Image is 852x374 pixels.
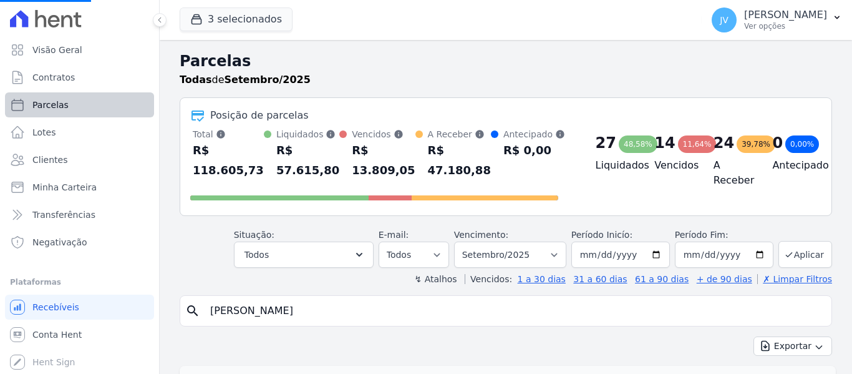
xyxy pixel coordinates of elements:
[697,274,752,284] a: + de 90 dias
[193,128,264,140] div: Total
[675,229,773,242] label: Período Fim:
[32,328,82,341] span: Conta Hent
[772,158,811,173] h4: Antecipado
[352,140,415,180] div: R$ 13.809,05
[180,74,212,86] strong: Todas
[32,154,67,166] span: Clientes
[352,128,415,140] div: Vencidos
[702,2,852,37] button: JV [PERSON_NAME] Ver opções
[428,140,491,180] div: R$ 47.180,88
[571,230,632,240] label: Período Inicío:
[5,65,154,90] a: Contratos
[714,133,734,153] div: 24
[10,275,149,290] div: Plataformas
[5,120,154,145] a: Lotes
[678,135,717,153] div: 11,64%
[180,7,293,31] button: 3 selecionados
[772,133,783,153] div: 0
[32,99,69,111] span: Parcelas
[757,274,832,284] a: ✗ Limpar Filtros
[379,230,409,240] label: E-mail:
[276,128,339,140] div: Liquidados
[180,72,311,87] p: de
[454,230,508,240] label: Vencimento:
[225,74,311,86] strong: Setembro/2025
[654,133,675,153] div: 14
[193,140,264,180] div: R$ 118.605,73
[210,108,309,123] div: Posição de parcelas
[785,135,819,153] div: 0,00%
[32,71,75,84] span: Contratos
[276,140,339,180] div: R$ 57.615,80
[737,135,775,153] div: 39,78%
[778,241,832,268] button: Aplicar
[654,158,694,173] h4: Vencidos
[720,16,729,24] span: JV
[234,242,374,268] button: Todos
[744,21,827,31] p: Ver opções
[635,274,689,284] a: 61 a 90 dias
[596,158,635,173] h4: Liquidados
[465,274,512,284] label: Vencidos:
[203,298,826,323] input: Buscar por nome do lote ou do cliente
[32,126,56,139] span: Lotes
[596,133,616,153] div: 27
[234,230,274,240] label: Situação:
[619,135,657,153] div: 48,58%
[32,301,79,313] span: Recebíveis
[5,92,154,117] a: Parcelas
[428,128,491,140] div: A Receber
[518,274,566,284] a: 1 a 30 dias
[573,274,627,284] a: 31 a 60 dias
[5,175,154,200] a: Minha Carteira
[5,295,154,320] a: Recebíveis
[714,158,753,188] h4: A Receber
[32,236,87,249] span: Negativação
[744,9,827,21] p: [PERSON_NAME]
[32,181,97,194] span: Minha Carteira
[503,128,565,140] div: Antecipado
[5,322,154,347] a: Conta Hent
[185,303,200,318] i: search
[180,50,832,72] h2: Parcelas
[244,247,269,262] span: Todos
[753,337,832,356] button: Exportar
[5,230,154,255] a: Negativação
[5,37,154,62] a: Visão Geral
[5,202,154,227] a: Transferências
[5,147,154,172] a: Clientes
[503,140,565,160] div: R$ 0,00
[32,209,95,221] span: Transferências
[414,274,457,284] label: ↯ Atalhos
[32,44,82,56] span: Visão Geral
